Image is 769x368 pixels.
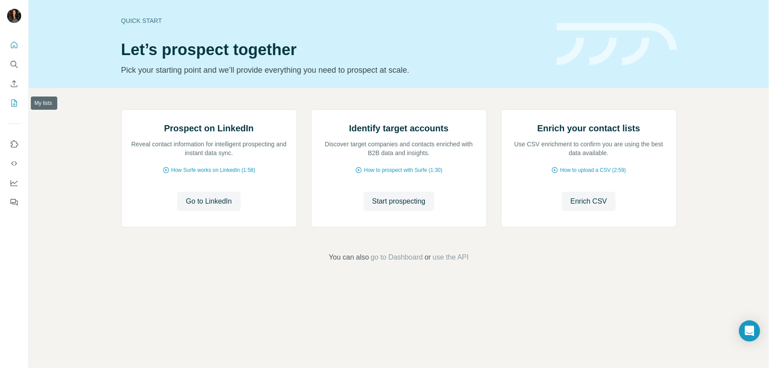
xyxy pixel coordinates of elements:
[562,192,616,211] button: Enrich CSV
[372,196,426,207] span: Start prospecting
[557,23,677,66] img: banner
[364,166,442,174] span: How to prospect with Surfe (1:30)
[7,76,21,92] button: Enrich CSV
[510,140,668,157] p: Use CSV enrichment to confirm you are using the best data available.
[320,140,478,157] p: Discover target companies and contacts enriched with B2B data and insights.
[364,192,435,211] button: Start prospecting
[7,37,21,53] button: Quick start
[121,41,546,59] h1: Let’s prospect together
[433,252,469,263] button: use the API
[537,122,640,134] h2: Enrich your contact lists
[121,64,546,76] p: Pick your starting point and we’ll provide everything you need to prospect at scale.
[186,196,232,207] span: Go to LinkedIn
[560,166,626,174] span: How to upload a CSV (2:59)
[164,122,253,134] h2: Prospect on LinkedIn
[425,252,431,263] span: or
[371,252,423,263] button: go to Dashboard
[739,320,760,342] div: Open Intercom Messenger
[571,196,607,207] span: Enrich CSV
[7,9,21,23] img: Avatar
[177,192,241,211] button: Go to LinkedIn
[7,194,21,210] button: Feedback
[329,252,369,263] span: You can also
[121,16,546,25] div: Quick start
[130,140,288,157] p: Reveal contact information for intelligent prospecting and instant data sync.
[7,136,21,152] button: Use Surfe on LinkedIn
[7,56,21,72] button: Search
[349,122,449,134] h2: Identify target accounts
[7,95,21,111] button: My lists
[7,175,21,191] button: Dashboard
[171,166,256,174] span: How Surfe works on LinkedIn (1:58)
[7,156,21,171] button: Use Surfe API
